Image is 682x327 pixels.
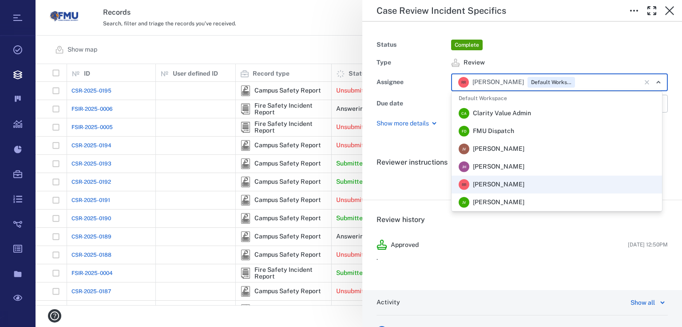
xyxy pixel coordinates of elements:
span: [DATE] 12:50PM [628,241,668,249]
body: Rich Text Area. Press ALT-0 for help. [7,7,283,15]
p: Approved [391,241,419,250]
button: Close [652,76,665,89]
div: J V [459,197,469,208]
div: Approved[DATE] 12:50PM. [369,232,675,276]
span: Help [20,6,38,14]
div: Type [377,57,448,69]
h6: Review history [377,214,668,225]
h5: Case Review Incident Specifics [377,5,506,16]
p: Show more details [377,119,429,128]
span: [PERSON_NAME] [473,162,524,171]
span: [PERSON_NAME] [473,145,524,153]
div: C A [459,108,469,119]
span: . [377,176,378,184]
h6: Activity [377,298,400,307]
button: Toggle Fullscreen [643,2,661,20]
div: R R [458,77,469,88]
div: Status [377,39,448,51]
span: Default Workspace [529,79,573,86]
button: Toggle to Edit Boxes [625,2,643,20]
div: F D [459,126,469,137]
li: Default Workspace [452,92,662,105]
span: [PERSON_NAME] [473,198,524,207]
span: Complete [453,41,481,49]
button: Close [661,2,678,20]
h6: Reviewer instructions [377,157,668,168]
span: [PERSON_NAME] [473,180,524,189]
div: Due date [377,97,448,110]
span: FMU Dispatch [473,127,514,136]
div: R R [459,179,469,190]
span: Clarity Value Admin [473,109,531,118]
div: J V [459,144,469,154]
div: Show all [630,297,655,308]
div: Assignee [377,76,448,89]
div: J H [459,161,469,172]
p: . [377,254,668,262]
span: [PERSON_NAME] [472,78,524,87]
button: Clear [641,76,653,89]
span: Review [464,58,485,67]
